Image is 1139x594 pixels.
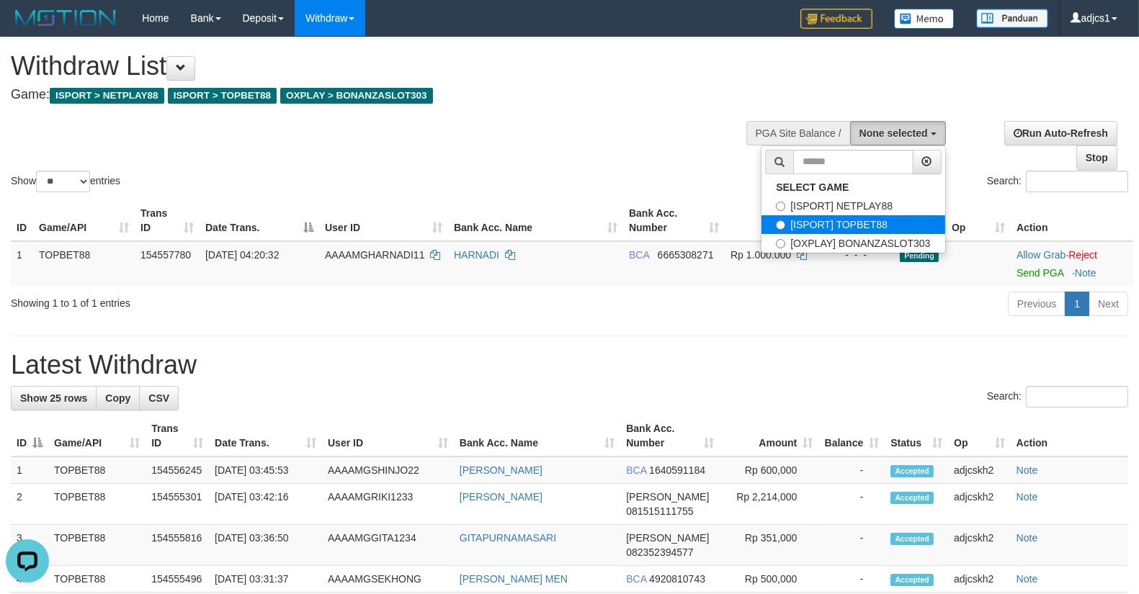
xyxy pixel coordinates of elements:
[11,171,120,192] label: Show entries
[776,220,785,230] input: [ISPORT] TOPBET88
[325,249,424,261] span: AAAAMGHARNADI11
[209,456,322,484] td: [DATE] 03:45:53
[890,574,934,586] span: Accepted
[146,566,209,593] td: 154555496
[33,200,135,241] th: Game/API: activate to sort column ascending
[168,88,277,104] span: ISPORT > TOPBET88
[96,386,140,410] a: Copy
[1017,464,1038,476] a: Note
[1026,386,1128,408] input: Search:
[11,415,48,456] th: ID: activate to sort column descending
[761,197,944,215] label: [ISPORT] NETPLAY88
[139,386,179,410] a: CSV
[776,202,785,211] input: [ISPORT] NETPLAY88
[948,456,1011,484] td: adjcskh2
[746,121,850,145] div: PGA Site Balance /
[948,525,1011,566] td: adjcskh2
[859,127,928,139] span: None selected
[1017,573,1038,585] a: Note
[818,566,885,593] td: -
[140,249,191,261] span: 154557780
[33,241,135,286] td: TOPBET88
[1011,200,1133,241] th: Action
[626,573,646,585] span: BCA
[987,171,1128,192] label: Search:
[720,484,818,525] td: Rp 2,214,000
[948,415,1011,456] th: Op: activate to sort column ascending
[658,249,714,261] span: Copy 6665308271 to clipboard
[11,88,745,102] h4: Game:
[200,200,319,241] th: Date Trans.: activate to sort column descending
[725,200,826,241] th: Amount: activate to sort column ascending
[1068,249,1097,261] a: Reject
[946,200,1011,241] th: Op: activate to sort column ascending
[800,9,872,29] img: Feedback.jpg
[890,465,934,477] span: Accepted
[460,491,542,503] a: [PERSON_NAME]
[818,415,885,456] th: Balance: activate to sort column ascending
[1008,292,1066,316] a: Previous
[720,415,818,456] th: Amount: activate to sort column ascending
[976,9,1048,28] img: panduan.png
[761,215,944,234] label: [ISPORT] TOPBET88
[205,249,279,261] span: [DATE] 04:20:32
[48,456,146,484] td: TOPBET88
[1017,532,1038,544] a: Note
[948,484,1011,525] td: adjcskh2
[11,200,33,241] th: ID
[48,415,146,456] th: Game/API: activate to sort column ascending
[448,200,623,241] th: Bank Acc. Name: activate to sort column ascending
[146,525,209,566] td: 154555816
[11,351,1128,379] h1: Latest Withdraw
[1011,415,1128,456] th: Action
[885,415,948,456] th: Status: activate to sort column ascending
[818,525,885,566] td: -
[629,249,649,261] span: BCA
[460,532,556,544] a: GITAPURNAMASARI
[948,566,1011,593] td: adjcskh2
[626,546,693,558] span: Copy 082352394577 to clipboard
[818,484,885,525] td: -
[1004,121,1117,145] a: Run Auto-Refresh
[322,484,454,525] td: AAAAMGRIKI1233
[36,171,90,192] select: Showentries
[649,464,705,476] span: Copy 1640591184 to clipboard
[48,525,146,566] td: TOPBET88
[11,52,745,81] h1: Withdraw List
[322,566,454,593] td: AAAAMGSEKHONG
[146,456,209,484] td: 154556245
[626,464,646,476] span: BCA
[1017,267,1063,279] a: Send PGA
[11,525,48,566] td: 3
[280,88,433,104] span: OXPLAY > BONANZASLOT303
[146,484,209,525] td: 154555301
[1076,145,1117,170] a: Stop
[1017,249,1066,261] a: Allow Grab
[720,456,818,484] td: Rp 600,000
[209,484,322,525] td: [DATE] 03:42:16
[11,456,48,484] td: 1
[11,484,48,525] td: 2
[1075,267,1096,279] a: Note
[1017,249,1068,261] span: ·
[890,492,934,504] span: Accepted
[1017,491,1038,503] a: Note
[761,234,944,253] label: [OXPLAY] BONANZASLOT303
[454,249,499,261] a: HARNADI
[987,386,1128,408] label: Search:
[720,566,818,593] td: Rp 500,000
[626,505,693,517] span: Copy 081515111755 to clipboard
[146,415,209,456] th: Trans ID: activate to sort column ascending
[11,241,33,286] td: 1
[322,525,454,566] td: AAAAMGGITA1234
[322,456,454,484] td: AAAAMGSHINJO22
[322,415,454,456] th: User ID: activate to sort column ascending
[850,121,946,145] button: None selected
[832,248,888,262] div: - - -
[460,573,568,585] a: [PERSON_NAME] MEN
[135,200,200,241] th: Trans ID: activate to sort column ascending
[626,491,709,503] span: [PERSON_NAME]
[11,386,97,410] a: Show 25 rows
[818,456,885,484] td: -
[900,250,939,262] span: Pending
